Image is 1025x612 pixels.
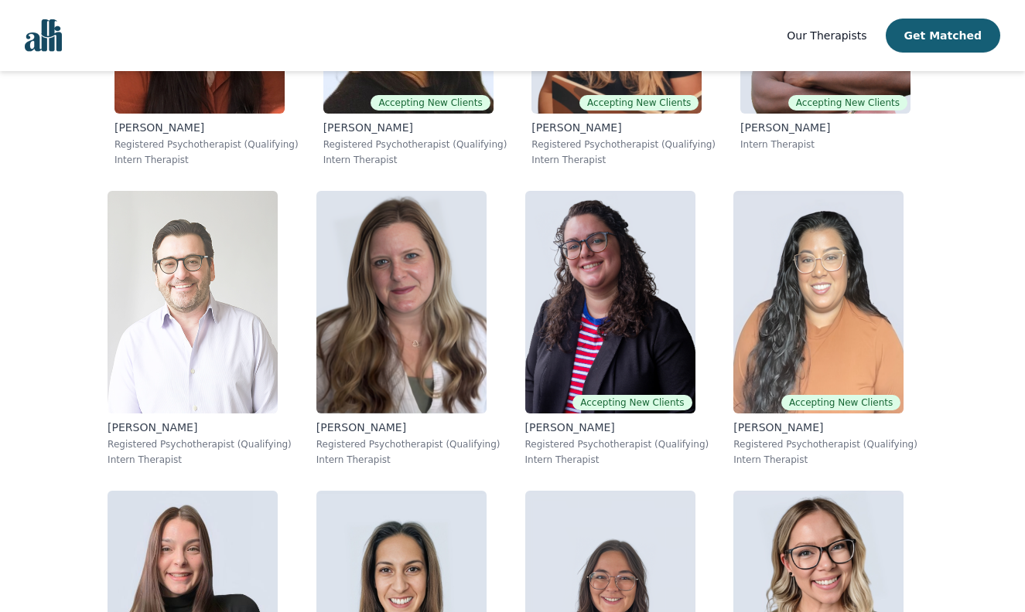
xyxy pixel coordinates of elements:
p: Intern Therapist [733,454,917,466]
p: [PERSON_NAME] [531,120,716,135]
img: Kayla_Bishop [316,191,487,413]
p: Registered Psychotherapist (Qualifying) [733,438,917,450]
a: Cayley_HansonAccepting New Clients[PERSON_NAME]Registered Psychotherapist (Qualifying)Intern Ther... [513,178,722,478]
button: Get Matched [886,19,1000,53]
p: [PERSON_NAME] [525,420,709,435]
p: Registered Psychotherapist (Qualifying) [114,138,299,151]
p: Registered Psychotherapist (Qualifying) [525,438,709,450]
p: Intern Therapist [531,154,716,166]
p: [PERSON_NAME] [114,120,299,135]
span: Accepting New Clients [579,95,699,110]
a: Christina_PersaudAccepting New Clients[PERSON_NAME]Registered Psychotherapist (Qualifying)Intern ... [721,178,930,478]
p: Intern Therapist [525,454,709,466]
p: Registered Psychotherapist (Qualifying) [108,438,292,450]
img: Brian_Danson [108,191,278,413]
a: Our Therapists [787,26,866,45]
p: Registered Psychotherapist (Qualifying) [323,138,507,151]
p: [PERSON_NAME] [316,420,501,435]
a: Brian_Danson[PERSON_NAME]Registered Psychotherapist (Qualifying)Intern Therapist [95,178,304,478]
img: Christina_Persaud [733,191,904,413]
a: Kayla_Bishop[PERSON_NAME]Registered Psychotherapist (Qualifying)Intern Therapist [304,178,513,478]
p: Intern Therapist [316,454,501,466]
p: Intern Therapist [323,154,507,166]
span: Accepting New Clients [371,95,490,110]
p: [PERSON_NAME] [740,120,911,135]
span: Accepting New Clients [572,395,692,410]
p: Intern Therapist [740,138,911,151]
img: Cayley_Hanson [525,191,695,413]
p: [PERSON_NAME] [108,420,292,435]
p: Registered Psychotherapist (Qualifying) [531,138,716,151]
p: Intern Therapist [114,154,299,166]
p: Intern Therapist [108,454,292,466]
p: [PERSON_NAME] [733,420,917,435]
img: alli logo [25,19,62,52]
p: [PERSON_NAME] [323,120,507,135]
span: Accepting New Clients [781,395,900,410]
p: Registered Psychotherapist (Qualifying) [316,438,501,450]
span: Our Therapists [787,29,866,42]
span: Accepting New Clients [788,95,907,110]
